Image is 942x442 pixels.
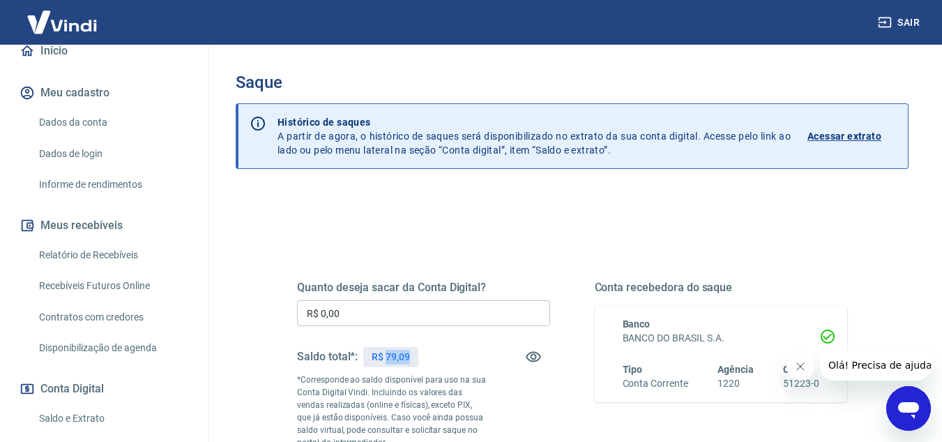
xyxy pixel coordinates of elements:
[17,1,107,43] img: Vindi
[33,170,192,199] a: Informe de rendimentos
[807,129,881,143] p: Acessar extrato
[886,386,931,431] iframe: Botão para abrir a janela de mensagens
[717,376,754,391] h6: 1220
[33,272,192,300] a: Recebíveis Futuros Online
[297,350,358,364] h5: Saldo total*:
[17,78,192,108] button: Meu cadastro
[717,364,754,375] span: Agência
[8,10,117,21] span: Olá! Precisa de ajuda?
[623,364,643,375] span: Tipo
[17,210,192,241] button: Meus recebíveis
[17,374,192,404] button: Conta Digital
[783,376,819,391] h6: 51223-0
[236,73,909,92] h3: Saque
[297,281,550,295] h5: Quanto deseja sacar da Conta Digital?
[33,108,192,137] a: Dados da conta
[33,404,192,433] a: Saldo e Extrato
[17,36,192,66] a: Início
[372,350,410,364] p: R$ 79,09
[623,318,651,330] span: Banco
[783,364,810,375] span: Conta
[33,303,192,332] a: Contratos com credores
[278,115,791,129] p: Histórico de saques
[820,350,931,381] iframe: Mensagem da empresa
[33,140,192,168] a: Dados de login
[787,353,814,381] iframe: Fechar mensagem
[807,115,897,157] a: Acessar extrato
[33,241,192,270] a: Relatório de Recebíveis
[623,331,820,346] h6: BANCO DO BRASIL S.A.
[875,10,925,36] button: Sair
[33,334,192,362] a: Disponibilização de agenda
[278,115,791,157] p: A partir de agora, o histórico de saques será disponibilizado no extrato da sua conta digital. Ac...
[623,376,688,391] h6: Conta Corrente
[595,281,848,295] h5: Conta recebedora do saque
